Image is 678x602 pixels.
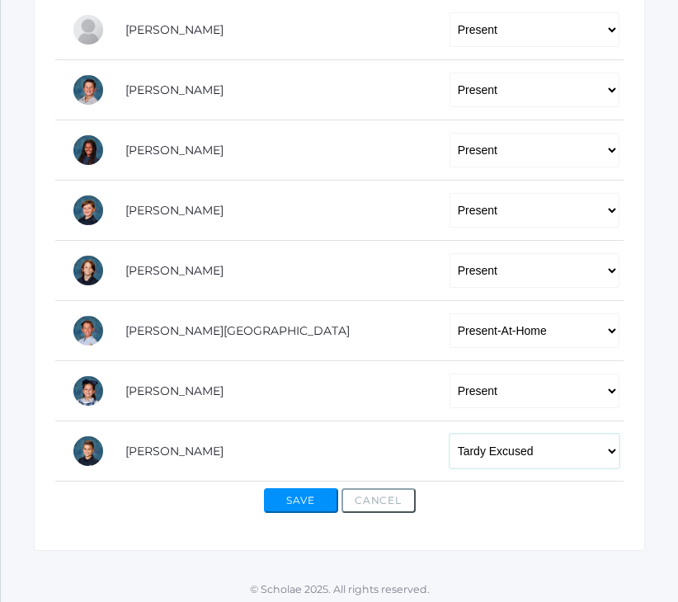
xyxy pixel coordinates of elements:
div: Levi Herrera [72,73,105,106]
button: Save [264,488,338,513]
a: [PERSON_NAME] [125,263,224,278]
a: [PERSON_NAME] [125,143,224,158]
a: [PERSON_NAME] [125,444,224,459]
a: [PERSON_NAME][GEOGRAPHIC_DATA] [125,323,350,338]
div: Annabelle Yepiskoposyan [72,374,105,407]
a: [PERSON_NAME] [125,203,224,218]
button: Cancel [341,488,416,513]
div: Nathaniel Torok [72,254,105,287]
div: Brayden Zacharia [72,435,105,468]
a: [PERSON_NAME] [125,383,224,398]
div: Norah Hosking [72,134,105,167]
div: Preston Veenendaal [72,314,105,347]
a: [PERSON_NAME] [125,82,224,97]
div: Asher Pedersen [72,194,105,227]
a: [PERSON_NAME] [125,22,224,37]
div: Eli Henry [72,13,105,46]
p: © Scholae 2025. All rights reserved. [1,582,678,598]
